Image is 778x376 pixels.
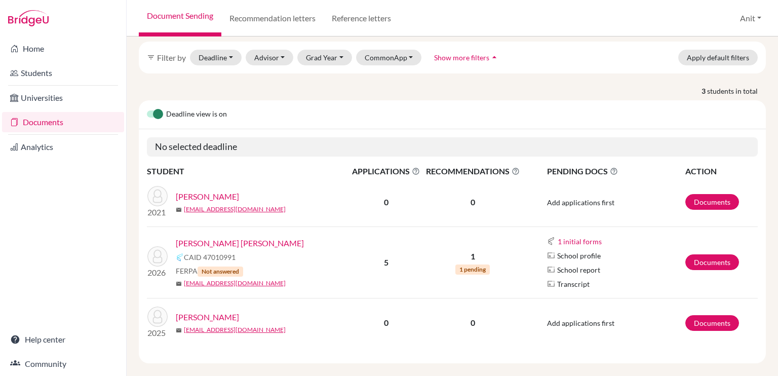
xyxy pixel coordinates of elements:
img: Grewal, Gurmehar [147,186,168,206]
span: RECOMMENDATIONS [423,165,522,177]
a: [EMAIL_ADDRESS][DOMAIN_NAME] [184,205,286,214]
button: Show more filtersarrow_drop_up [425,50,508,65]
span: students in total [707,86,766,96]
button: Advisor [246,50,294,65]
img: Parchments logo [547,251,555,259]
button: Grad Year [297,50,352,65]
a: Analytics [2,137,124,157]
span: PENDING DOCS [547,165,684,177]
button: Apply default filters [678,50,758,65]
a: Home [2,39,124,59]
a: [EMAIL_ADDRESS][DOMAIN_NAME] [184,279,286,288]
p: 2026 [147,267,168,279]
span: Deadline view is on [166,108,227,121]
p: 2021 [147,206,168,218]
button: Anit [735,9,766,28]
a: Documents [685,315,739,331]
a: [PERSON_NAME] [176,311,239,323]
button: Deadline [190,50,242,65]
img: Parchments logo [547,266,555,274]
img: Common App logo [547,237,555,245]
img: Inder Singh, Gurmehar [147,246,168,267]
a: Community [2,354,124,374]
a: [PERSON_NAME] [PERSON_NAME] [176,237,304,249]
span: Show more filters [434,53,489,62]
span: 1 pending [455,265,490,275]
span: mail [176,281,182,287]
img: Parchments logo [547,280,555,288]
a: [EMAIL_ADDRESS][DOMAIN_NAME] [184,325,286,334]
span: mail [176,207,182,213]
b: 0 [384,318,388,327]
p: 2025 [147,327,168,339]
a: Universities [2,88,124,108]
span: Transcript [557,279,590,289]
img: Bridge-U [8,10,49,26]
img: Singh, Gurmehar [147,307,168,327]
span: Add applications first [547,198,614,207]
i: arrow_drop_up [489,52,499,62]
a: [PERSON_NAME] [176,191,239,203]
button: CommonApp [356,50,422,65]
a: Students [2,63,124,83]
p: 0 [423,196,522,208]
a: Help center [2,329,124,350]
b: 0 [384,197,388,207]
th: ACTION [685,165,758,178]
i: filter_list [147,53,155,61]
span: School report [557,265,600,275]
a: Documents [685,254,739,270]
span: School profile [557,250,601,261]
span: FERPA [176,266,243,277]
button: 1 initial forms [557,236,602,247]
a: Documents [2,112,124,132]
img: Common App logo [176,253,184,261]
p: 0 [423,317,522,329]
span: Add applications first [547,319,614,327]
strong: 3 [702,86,707,96]
b: 5 [384,257,388,267]
span: CAID 47010991 [184,252,236,262]
h5: No selected deadline [147,137,758,157]
span: APPLICATIONS [350,165,422,177]
span: Not answered [198,267,243,277]
p: 1 [423,250,522,262]
th: STUDENT [147,165,349,178]
a: Documents [685,194,739,210]
span: mail [176,327,182,333]
span: Filter by [157,53,186,62]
